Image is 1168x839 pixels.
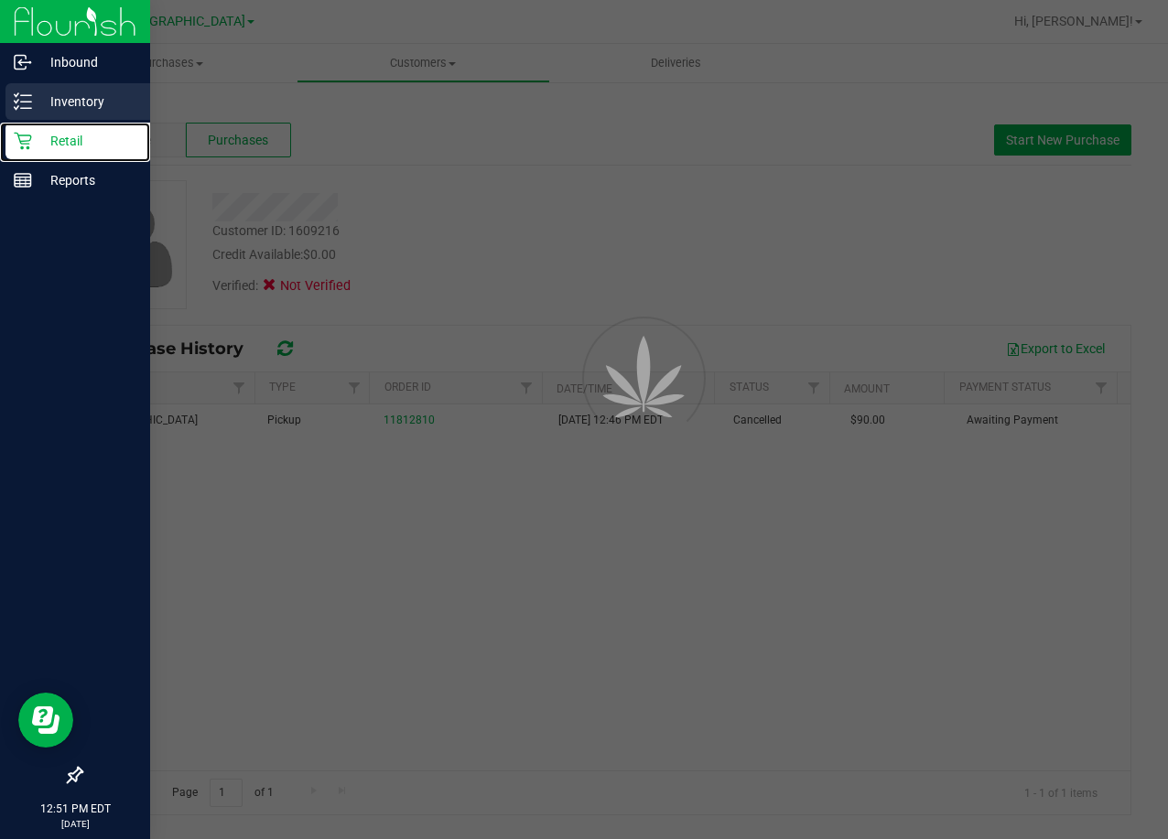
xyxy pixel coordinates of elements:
[14,92,32,111] inline-svg: Inventory
[18,693,73,748] iframe: Resource center
[32,91,142,113] p: Inventory
[32,130,142,152] p: Retail
[14,132,32,150] inline-svg: Retail
[14,171,32,189] inline-svg: Reports
[8,817,142,831] p: [DATE]
[32,169,142,191] p: Reports
[14,53,32,71] inline-svg: Inbound
[8,801,142,817] p: 12:51 PM EDT
[32,51,142,73] p: Inbound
